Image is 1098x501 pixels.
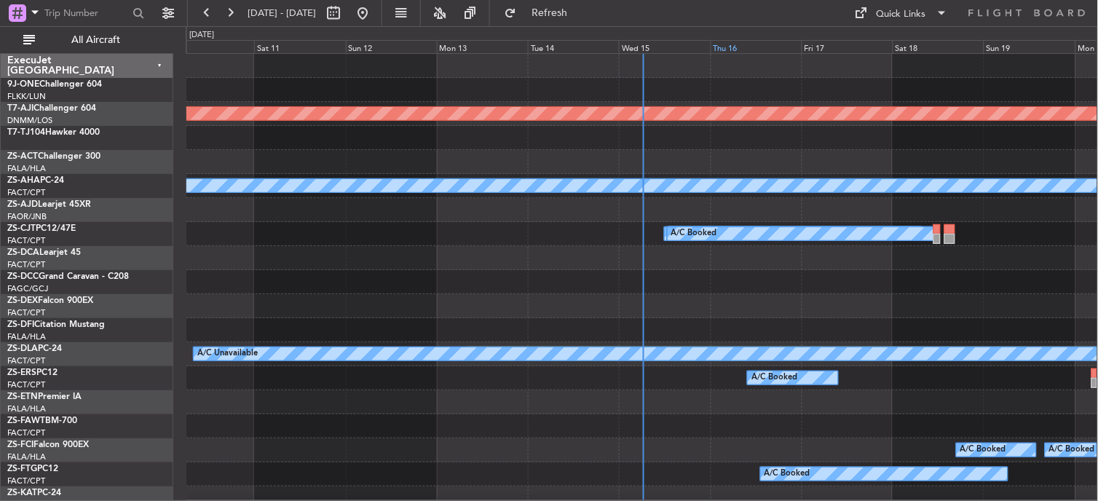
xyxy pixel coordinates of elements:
[984,40,1075,53] div: Sun 19
[7,163,46,174] a: FALA/HLA
[765,463,810,485] div: A/C Booked
[711,40,802,53] div: Thu 16
[189,29,214,42] div: [DATE]
[163,40,254,53] div: Fri 10
[7,368,58,377] a: ZS-ERSPC12
[437,40,528,53] div: Mon 13
[7,272,129,281] a: ZS-DCCGrand Caravan - C208
[7,427,45,438] a: FACT/CPT
[7,417,77,425] a: ZS-FAWTBM-700
[7,465,58,473] a: ZS-FTGPC12
[7,379,45,390] a: FACT/CPT
[7,476,45,486] a: FACT/CPT
[7,248,39,257] span: ZS-DCA
[877,7,926,22] div: Quick Links
[346,40,437,53] div: Sun 12
[7,296,38,305] span: ZS-DEX
[197,343,258,365] div: A/C Unavailable
[7,344,38,353] span: ZS-DLA
[7,344,62,353] a: ZS-DLAPC-24
[7,283,48,294] a: FAGC/GCJ
[7,152,100,161] a: ZS-ACTChallenger 300
[7,248,81,257] a: ZS-DCALearjet 45
[254,40,345,53] div: Sat 11
[248,7,316,20] span: [DATE] - [DATE]
[7,224,76,233] a: ZS-CJTPC12/47E
[7,272,39,281] span: ZS-DCC
[7,80,39,89] span: 9J-ONE
[7,465,37,473] span: ZS-FTG
[7,211,47,222] a: FAOR/JNB
[7,200,38,209] span: ZS-AJD
[7,355,45,366] a: FACT/CPT
[7,320,34,329] span: ZS-DFI
[7,176,64,185] a: ZS-AHAPC-24
[7,187,45,198] a: FACT/CPT
[7,451,46,462] a: FALA/HLA
[497,1,585,25] button: Refresh
[7,91,46,102] a: FLKK/LUN
[7,259,45,270] a: FACT/CPT
[1049,439,1095,461] div: A/C Booked
[7,320,105,329] a: ZS-DFICitation Mustang
[7,368,36,377] span: ZS-ERS
[960,439,1006,461] div: A/C Booked
[7,115,52,126] a: DNMM/LOS
[7,176,40,185] span: ZS-AHA
[528,40,619,53] div: Tue 14
[7,403,46,414] a: FALA/HLA
[44,2,128,24] input: Trip Number
[7,235,45,246] a: FACT/CPT
[7,392,82,401] a: ZS-ETNPremier IA
[751,367,797,389] div: A/C Booked
[7,441,89,449] a: ZS-FCIFalcon 900EX
[7,152,38,161] span: ZS-ACT
[7,128,100,137] a: T7-TJ104Hawker 4000
[7,128,45,137] span: T7-TJ104
[7,296,93,305] a: ZS-DEXFalcon 900EX
[7,441,33,449] span: ZS-FCI
[671,223,717,245] div: A/C Booked
[7,392,38,401] span: ZS-ETN
[619,40,710,53] div: Wed 15
[7,200,91,209] a: ZS-AJDLearjet 45XR
[38,35,154,45] span: All Aircraft
[802,40,893,53] div: Fri 17
[7,417,40,425] span: ZS-FAW
[7,307,45,318] a: FACT/CPT
[893,40,984,53] div: Sat 18
[7,331,46,342] a: FALA/HLA
[848,1,955,25] button: Quick Links
[7,489,61,497] a: ZS-KATPC-24
[7,80,102,89] a: 9J-ONEChallenger 604
[519,8,580,18] span: Refresh
[7,104,33,113] span: T7-AJI
[7,489,37,497] span: ZS-KAT
[16,28,158,52] button: All Aircraft
[7,104,96,113] a: T7-AJIChallenger 604
[7,224,36,233] span: ZS-CJT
